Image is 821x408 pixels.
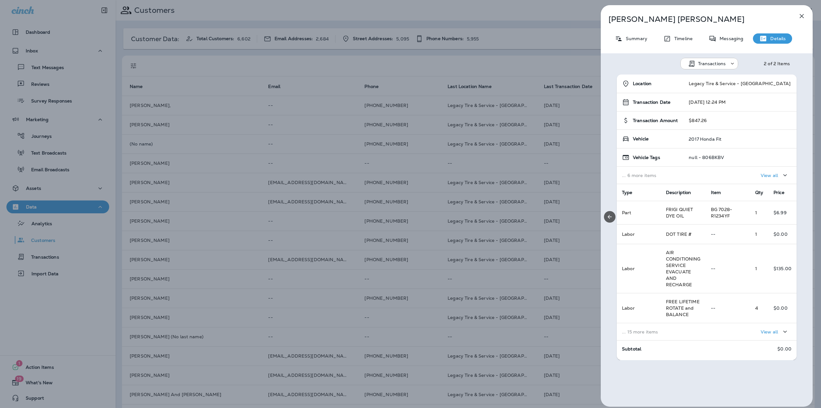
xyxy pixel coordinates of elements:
[633,100,670,105] span: Transaction Date
[623,36,647,41] p: Summary
[758,326,791,338] button: View all
[633,118,678,123] span: Transaction Amount
[761,329,778,334] p: View all
[711,190,721,195] span: Item
[761,173,778,178] p: View all
[711,232,745,237] p: --
[622,173,678,178] p: ... 6 more items
[684,111,797,130] td: $847.26
[622,305,635,311] span: Labor
[622,190,633,195] span: Type
[666,231,691,237] span: DOT TIRE #
[773,232,791,237] p: $0.00
[622,210,632,216] span: Part
[684,75,797,93] td: Legacy Tire & Service - [GEOGRAPHIC_DATA]
[608,15,784,24] p: [PERSON_NAME] [PERSON_NAME]
[767,36,786,41] p: Details
[671,36,693,41] p: Timeline
[622,266,635,271] span: Labor
[716,36,743,41] p: Messaging
[755,266,757,271] span: 1
[773,266,791,271] p: $135.00
[755,231,757,237] span: 1
[666,190,691,195] span: Description
[773,190,784,195] span: Price
[755,190,763,195] span: Qty
[633,81,651,86] span: Location
[666,299,700,317] span: FREE LIFETIME ROTATE and BALANCE
[755,305,758,311] span: 4
[666,250,701,288] span: AIR CONDITIONING SERVICE EVACUATE AND RECHARGE
[684,93,797,111] td: [DATE] 12:24 PM
[758,169,791,181] button: View all
[764,61,790,66] div: 2 of 2 Items
[666,207,693,219] span: FRIGI QUIET DYE OIL
[711,207,732,219] span: BG 7028-R1234YF
[604,211,616,223] button: Previous
[622,329,701,334] p: ... 15 more items
[698,61,726,66] p: Transactions
[755,210,757,216] span: 1
[633,136,649,142] span: Vehicle
[711,266,745,271] p: --
[773,210,791,215] p: $6.99
[773,306,791,311] p: $0.00
[689,155,724,160] p: null - 806BKBV
[622,231,635,237] span: Labor
[622,346,641,352] span: Subtotal
[777,346,791,351] p: $0.00
[633,155,660,160] span: Vehicle Tags
[689,137,721,142] p: 2017 Honda Fit
[711,306,745,311] p: --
